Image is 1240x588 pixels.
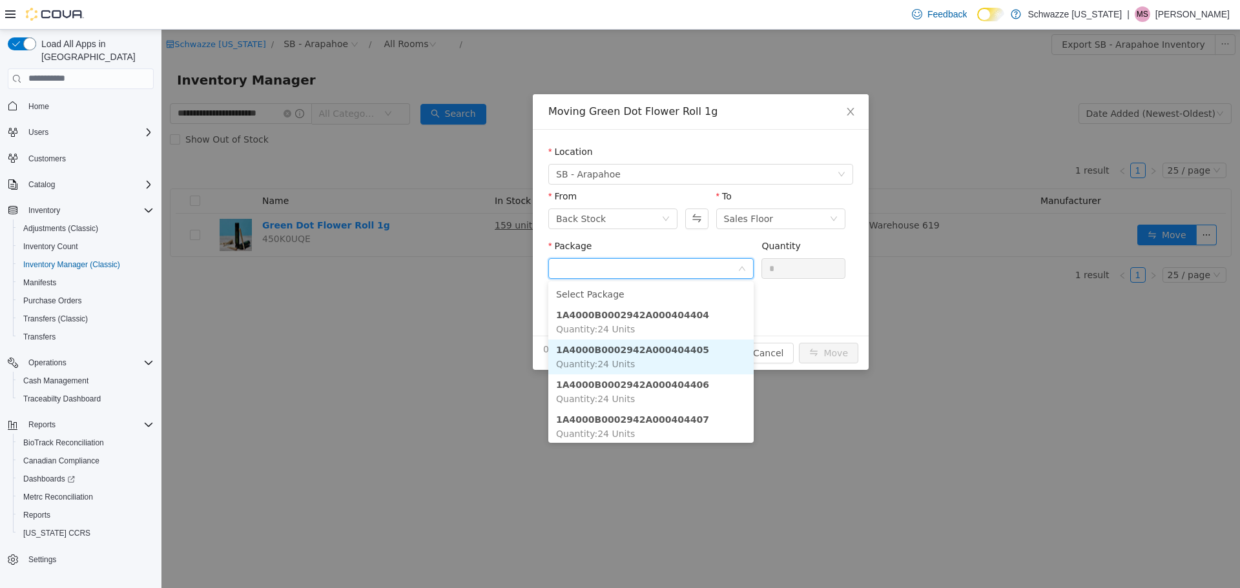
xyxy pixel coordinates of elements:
span: Metrc Reconciliation [18,489,154,505]
span: Users [23,125,154,140]
button: BioTrack Reconciliation [13,434,159,452]
span: Inventory Manager (Classic) [18,257,154,272]
strong: 1A4000B0002942A000404407 [395,385,548,395]
button: Inventory [23,203,65,218]
label: To [555,161,570,172]
span: Dark Mode [977,21,978,22]
span: Customers [28,154,66,164]
button: Inventory [3,201,159,219]
a: Purchase Orders [18,293,87,309]
span: Load All Apps in [GEOGRAPHIC_DATA] [36,37,154,63]
i: icon: close [684,77,694,87]
span: Catalog [28,179,55,190]
a: Metrc Reconciliation [18,489,98,505]
label: Package [387,211,430,221]
input: Quantity [601,229,683,248]
a: Reports [18,507,56,523]
span: Adjustments (Classic) [23,223,98,234]
button: Swap [524,179,546,199]
button: Adjustments (Classic) [13,219,159,238]
a: Adjustments (Classic) [18,221,103,236]
button: Settings [3,550,159,569]
button: Canadian Compliance [13,452,159,470]
span: BioTrack Reconciliation [23,438,104,448]
span: Transfers [23,332,56,342]
span: Purchase Orders [23,296,82,306]
button: Metrc Reconciliation [13,488,159,506]
button: Users [3,123,159,141]
button: Traceabilty Dashboard [13,390,159,408]
span: Traceabilty Dashboard [18,391,154,407]
span: Reports [23,510,50,520]
a: Manifests [18,275,61,290]
div: Sales Floor [563,179,612,199]
span: Operations [23,355,154,370]
button: Cash Management [13,372,159,390]
span: Settings [28,554,56,565]
span: Reports [18,507,154,523]
a: Transfers (Classic) [18,311,93,327]
span: Transfers [18,329,154,345]
a: Home [23,99,54,114]
span: Quantity : 24 Units [395,399,473,409]
span: Washington CCRS [18,525,154,541]
button: Users [23,125,54,140]
li: 1A4000B0002942A000404405 [387,310,592,345]
p: Schwazze [US_STATE] [1028,6,1122,22]
span: Transfers (Classic) [18,311,154,327]
strong: 1A4000B0002942A000404405 [395,315,548,325]
a: Traceabilty Dashboard [18,391,106,407]
label: From [387,161,415,172]
span: Traceabilty Dashboard [23,394,101,404]
span: 0 Units will be moved. [382,313,482,327]
i: icon: down [577,235,584,244]
span: MS [1137,6,1148,22]
button: Catalog [3,176,159,194]
button: Manifests [13,274,159,292]
button: Reports [13,506,159,524]
p: | [1127,6,1130,22]
button: [US_STATE] CCRS [13,524,159,542]
a: [US_STATE] CCRS [18,525,96,541]
button: Operations [3,354,159,372]
span: Reports [23,417,154,432]
span: Inventory Manager (Classic) [23,259,120,270]
a: Settings [23,552,61,567]
button: Transfers [13,328,159,346]
span: Reports [28,420,56,430]
button: icon: swapMove [637,313,697,334]
span: BioTrack Reconciliation [18,435,154,451]
span: Cash Management [23,376,88,386]
a: BioTrack Reconciliation [18,435,109,451]
span: Users [28,127,48,137]
span: Operations [28,358,67,368]
span: SB - Arapahoe [395,135,459,154]
button: Inventory Count [13,238,159,256]
button: Customers [3,149,159,168]
div: Marcus Schulke [1135,6,1150,22]
input: Dark Mode [977,8,1004,21]
strong: 1A4000B0002942A000404404 [395,280,548,290]
a: Inventory Count [18,239,83,254]
span: Home [23,98,154,114]
span: Catalog [23,177,154,192]
a: Transfers [18,329,61,345]
button: Catalog [23,177,60,192]
button: Transfers (Classic) [13,310,159,328]
span: Adjustments (Classic) [18,221,154,236]
a: Canadian Compliance [18,453,105,469]
li: 1A4000B0002942A000404407 [387,380,592,414]
button: Reports [3,416,159,434]
a: Dashboards [13,470,159,488]
span: Dashboards [18,471,154,487]
span: Quantity : 24 Units [395,329,473,340]
span: Inventory [23,203,154,218]
label: Location [387,117,431,127]
span: Purchase Orders [18,293,154,309]
button: Cancel [581,313,632,334]
button: Reports [23,417,61,432]
a: Dashboards [18,471,80,487]
span: Inventory [28,205,60,216]
input: Package [395,230,576,250]
a: Feedback [907,1,972,27]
